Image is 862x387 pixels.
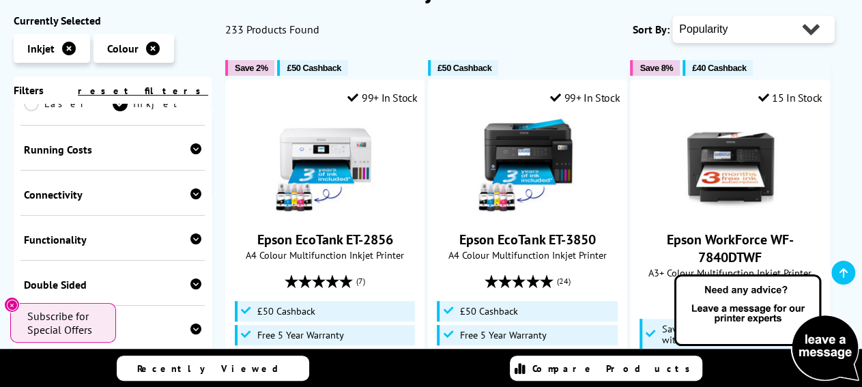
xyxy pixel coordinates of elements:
[257,306,315,317] span: £50 Cashback
[667,231,794,266] a: Epson WorkForce WF-7840DTWF
[683,60,753,76] button: £40 Cashback
[117,356,309,381] a: Recently Viewed
[671,272,862,384] img: Open Live Chat window
[14,83,44,97] span: Filters
[532,362,698,375] span: Compare Products
[225,23,319,36] span: 233 Products Found
[662,324,817,345] span: Save up to 70% on the Cost of Ink with Epson ReadyPrint Flex*
[435,248,620,261] span: A4 Colour Multifunction Inkjet Printer
[274,115,376,217] img: Epson EcoTank ET-2856
[233,248,417,261] span: A4 Colour Multifunction Inkjet Printer
[437,63,491,73] span: £50 Cashback
[356,268,365,294] span: (7)
[476,115,579,217] img: Epson EcoTank ET-3850
[24,188,201,201] div: Connectivity
[640,63,672,73] span: Save 8%
[459,231,595,248] a: Epson EcoTank ET-3850
[277,60,347,76] button: £50 Cashback
[24,96,113,111] a: Laser
[692,63,746,73] span: £40 Cashback
[14,14,212,27] div: Currently Selected
[679,206,781,220] a: Epson WorkForce WF-7840DTWF
[510,356,702,381] a: Compare Products
[459,330,546,341] span: Free 5 Year Warranty
[633,23,670,36] span: Sort By:
[550,91,620,104] div: 99+ In Stock
[24,143,201,156] div: Running Costs
[24,233,201,246] div: Functionality
[107,42,139,55] span: Colour
[274,206,376,220] a: Epson EcoTank ET-2856
[225,60,274,76] button: Save 2%
[637,266,822,279] span: A3+ Colour Multifunction Inkjet Printer
[78,85,208,97] a: reset filters
[630,60,679,76] button: Save 8%
[113,96,201,111] a: Inkjet
[347,91,417,104] div: 99+ In Stock
[679,115,781,217] img: Epson WorkForce WF-7840DTWF
[287,63,341,73] span: £50 Cashback
[27,309,102,336] span: Subscribe for Special Offers
[27,42,55,55] span: Inkjet
[758,91,822,104] div: 15 In Stock
[137,362,292,375] span: Recently Viewed
[476,206,579,220] a: Epson EcoTank ET-3850
[4,297,20,313] button: Close
[235,63,268,73] span: Save 2%
[556,268,570,294] span: (24)
[24,278,201,291] div: Double Sided
[257,231,393,248] a: Epson EcoTank ET-2856
[257,330,344,341] span: Free 5 Year Warranty
[459,306,517,317] span: £50 Cashback
[428,60,498,76] button: £50 Cashback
